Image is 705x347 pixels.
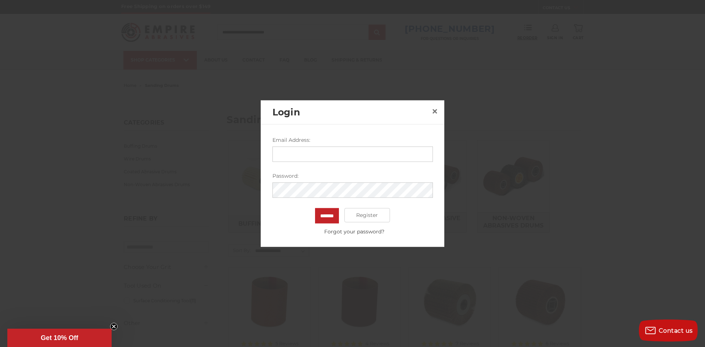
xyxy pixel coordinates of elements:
span: × [431,104,438,118]
label: Password: [272,172,433,180]
button: Contact us [639,320,698,342]
div: Get 10% OffClose teaser [7,329,112,347]
button: Close teaser [110,323,117,330]
span: Contact us [659,327,693,334]
a: Register [344,208,390,222]
a: Close [429,106,441,117]
h2: Login [272,105,429,119]
label: Email Address: [272,136,433,144]
a: Forgot your password? [276,228,433,235]
span: Get 10% Off [41,334,78,342]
